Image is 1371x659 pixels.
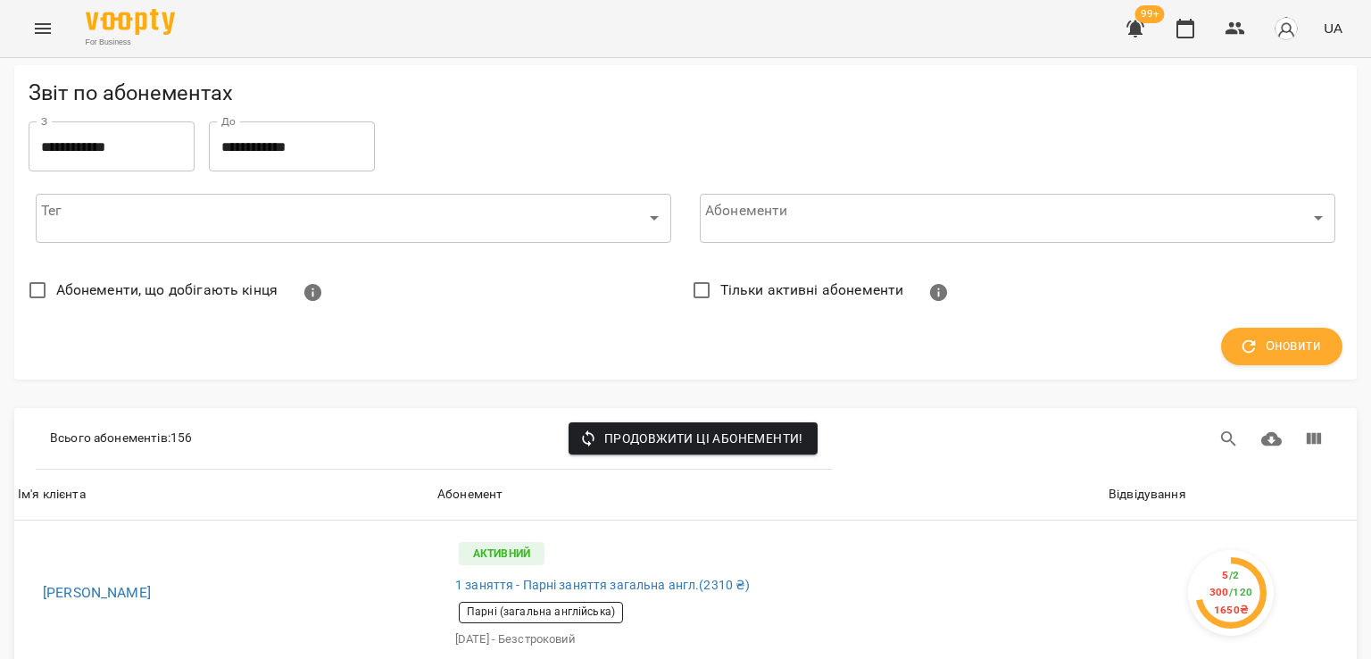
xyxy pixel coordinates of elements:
[86,9,175,35] img: Voopty Logo
[460,605,622,620] span: Парні (загальна англійська)
[1135,5,1165,23] span: 99+
[1208,418,1251,461] button: Пошук
[455,630,1084,648] p: [DATE] - Безстроковий
[437,484,1101,505] span: Абонемент
[14,408,1357,470] div: Table Toolbar
[1229,586,1253,598] span: / 120
[1229,569,1240,581] span: / 2
[459,542,544,565] p: Активний
[569,422,818,455] button: Продовжити ці абонементи!
[292,271,335,314] button: Показати абонементи з 3 або менше відвідуваннями або що закінчуються протягом 7 днів
[18,484,86,505] div: Ім'я клієнта
[18,484,86,505] div: Сортувати
[448,531,1091,655] a: Активний1 заняття - Парні заняття загальна англ.(2310 ₴)Парні (загальна англійська)[DATE] - Безст...
[1221,328,1342,365] button: Оновити
[583,428,803,449] span: Продовжити ці абонементи!
[1251,418,1293,461] button: Завантажити CSV
[1109,484,1186,505] div: Відвідування
[1274,16,1299,41] img: avatar_s.png
[700,193,1335,243] div: ​
[1324,19,1342,38] span: UA
[1292,418,1335,461] button: Вигляд колонок
[29,580,420,605] a: [PERSON_NAME]
[1109,484,1353,505] span: Відвідування
[720,279,904,301] span: Тільки активні абонементи
[437,484,503,505] div: Абонемент
[21,7,64,50] button: Menu
[455,576,750,595] span: 1 заняття - Парні заняття загальна англ. ( 2310 ₴ )
[29,79,1342,107] h5: Звіт по абонементах
[43,580,420,605] h6: [PERSON_NAME]
[437,484,503,505] div: Сортувати
[1209,567,1253,620] div: 5 1650 ₴
[56,279,278,301] span: Абонементи, що добігають кінця
[1317,12,1350,45] button: UA
[50,430,192,447] p: Всього абонементів : 156
[86,37,175,48] span: For Business
[36,193,671,243] div: ​
[1242,335,1321,358] span: Оновити
[1209,586,1253,598] span: 300
[18,484,430,505] span: Ім'я клієнта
